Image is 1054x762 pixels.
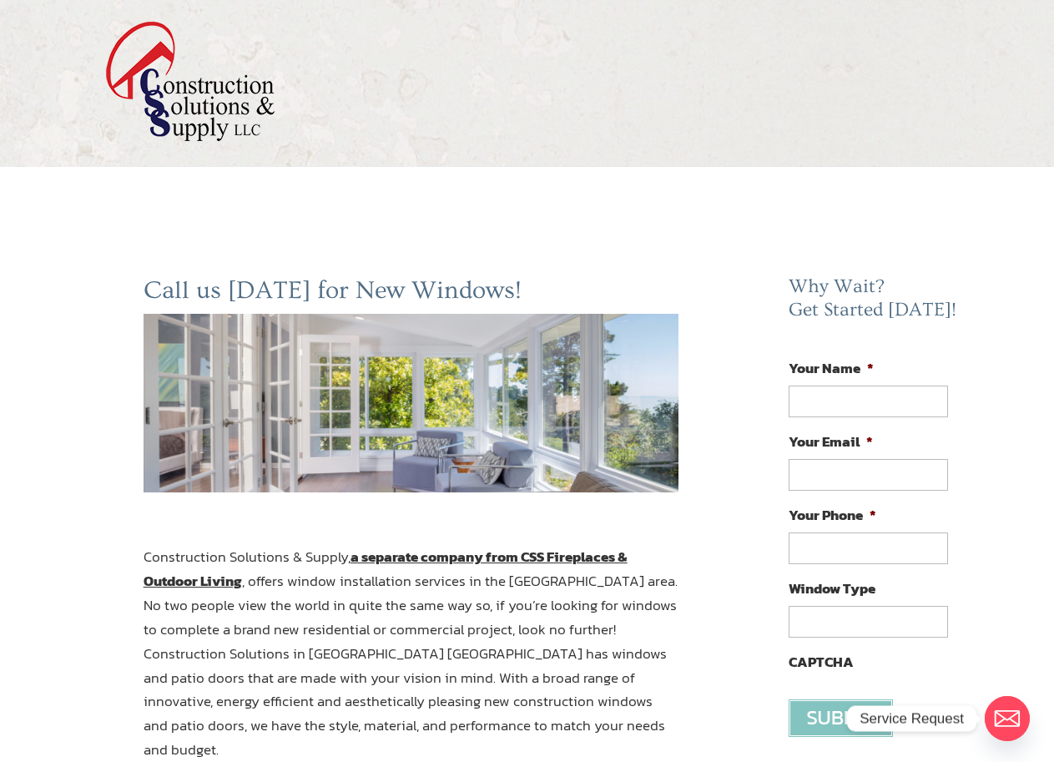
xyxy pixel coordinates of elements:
a: Email [985,696,1030,741]
label: Your Name [789,359,874,377]
h2: Call us [DATE] for New Windows! [144,275,679,314]
img: windows-jacksonville-fl-ormond-beach-fl-construction-solutions [144,314,679,492]
h2: Why Wait? Get Started [DATE]! [789,275,961,330]
strong: a separate company from CSS Fireplaces & Outdoor Living [144,546,628,592]
img: logo [105,21,275,142]
label: Your Email [789,432,873,451]
label: Your Phone [789,506,876,524]
label: Window Type [789,579,875,598]
input: Submit [789,699,893,737]
label: CAPTCHA [789,653,854,671]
